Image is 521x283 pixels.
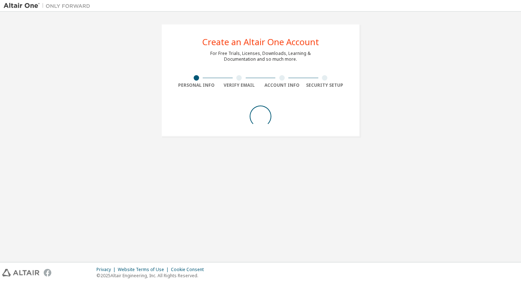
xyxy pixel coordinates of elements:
[303,82,346,88] div: Security Setup
[202,38,319,46] div: Create an Altair One Account
[171,267,208,273] div: Cookie Consent
[4,2,94,9] img: Altair One
[210,51,311,62] div: For Free Trials, Licenses, Downloads, Learning & Documentation and so much more.
[96,273,208,279] p: © 2025 Altair Engineering, Inc. All Rights Reserved.
[96,267,118,273] div: Privacy
[2,269,39,276] img: altair_logo.svg
[175,82,218,88] div: Personal Info
[44,269,51,276] img: facebook.svg
[118,267,171,273] div: Website Terms of Use
[218,82,261,88] div: Verify Email
[260,82,303,88] div: Account Info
